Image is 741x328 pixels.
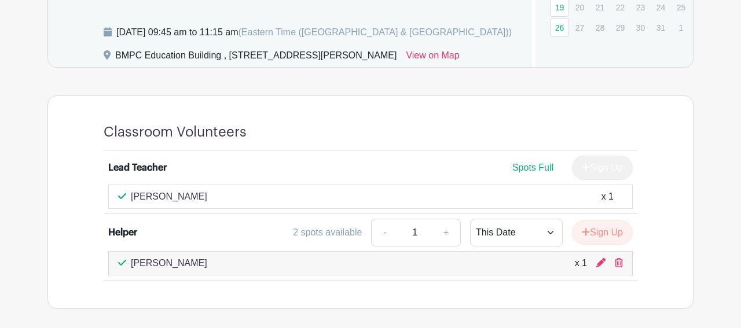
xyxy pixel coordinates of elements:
p: 1 [672,19,691,36]
div: BMPC Education Building , [STREET_ADDRESS][PERSON_NAME] [115,49,397,67]
p: 30 [631,19,650,36]
div: Helper [108,226,137,239]
p: 27 [570,19,589,36]
span: Spots Full [512,163,553,172]
div: Lead Teacher [108,161,167,175]
div: 2 spots available [293,226,362,239]
a: 26 [550,18,569,37]
button: Sign Up [572,220,633,245]
a: View on Map [406,49,459,67]
p: 29 [611,19,630,36]
p: 31 [651,19,670,36]
div: x 1 [601,190,614,204]
p: [PERSON_NAME] [131,190,207,204]
div: [DATE] 09:45 am to 11:15 am [116,25,512,39]
h4: Classroom Volunteers [104,124,247,141]
p: [PERSON_NAME] [131,256,207,270]
span: (Eastern Time ([GEOGRAPHIC_DATA] & [GEOGRAPHIC_DATA])) [238,27,512,37]
div: x 1 [575,256,587,270]
a: + [432,219,461,246]
a: - [371,219,398,246]
p: 28 [590,19,610,36]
